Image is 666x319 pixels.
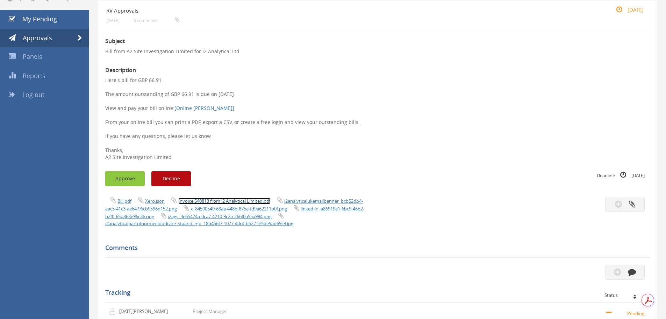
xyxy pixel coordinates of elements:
[117,198,131,204] a: Bill.pdf
[193,308,227,315] p: Project Manager
[23,71,45,80] span: Reports
[105,77,650,161] p: Here's bill for GBP 66.91. The amount outstanding of GBP 66.91 is due on [DATE]. View and pay you...
[105,289,645,296] h5: Tracking
[22,90,44,99] span: Log out
[134,18,180,23] small: 0 comments...
[606,309,646,317] small: Pending
[105,220,293,227] a: i2analyticalpartofnormecfoodcare_staand_rgb_18b456f7-1077-40c4-b527-fe5de9ad69c9.jpg
[597,171,645,179] small: Deadline [DATE]
[105,38,650,44] h3: Subject
[105,198,363,212] a: i2analyticalukemailbanner_bcb52db4-aac5-41c3-ae64-96cb9596d152.png
[168,213,272,220] a: i2ags_3e65474a-0ca7-4210-9c2a-266f0a55a984.png
[151,171,191,186] button: Decline
[604,293,645,298] div: Status
[105,171,145,186] button: Approve
[178,198,271,204] a: Invoice 540813 from i2 Analytical Limited.pdf
[119,308,168,315] p: [DATE][PERSON_NAME]
[145,198,165,204] a: Xero.json
[23,34,52,42] span: Approvals
[106,8,558,14] h4: RV Approvals
[22,15,57,23] span: My Pending
[23,52,42,61] span: Panels
[106,18,120,23] small: [DATE]
[105,244,645,251] h5: Comments
[105,206,364,220] a: linked-in_a86919e1-6bc9-46b2-b2f0-65b868e96c36.png
[109,308,119,315] img: user-icon.png
[174,105,234,111] a: [Online [PERSON_NAME]]
[191,206,287,212] a: x_84500549-68aa-448b-875a-fd9a62211b0f.png
[609,6,644,14] small: [DATE]
[105,48,650,55] p: Bill from A2 Site Investigation Limited for I2 Analytical Ltd
[105,67,650,74] h3: Description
